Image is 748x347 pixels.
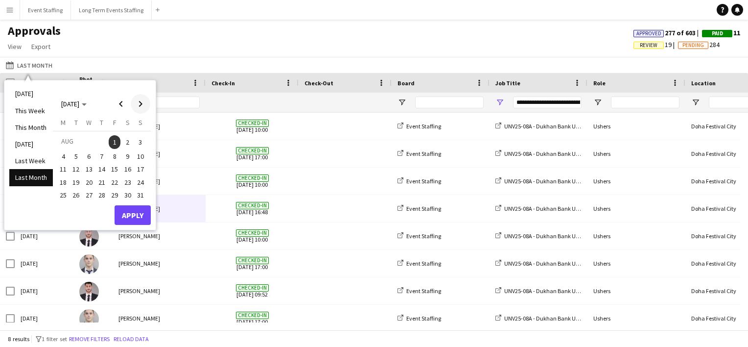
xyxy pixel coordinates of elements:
button: 29-08-2025 [108,189,121,201]
span: Photo [79,75,95,90]
span: 277 of 603 [633,28,702,37]
div: [PERSON_NAME] [113,250,206,277]
span: 14 [96,164,108,175]
button: 08-08-2025 [108,150,121,163]
span: [DATE] [61,99,79,108]
span: Paid [712,30,723,37]
span: Approved [636,30,661,37]
span: 31 [135,189,146,201]
span: Event Staffing [406,123,441,130]
a: Event Staffing [397,123,441,130]
button: 31-08-2025 [134,189,147,201]
button: Previous month [111,94,131,114]
button: Open Filter Menu [691,98,700,107]
span: 21 [96,176,108,188]
span: Event Staffing [406,260,441,267]
li: This Week [9,102,53,119]
button: Open Filter Menu [495,98,504,107]
span: Board [397,79,415,87]
div: [PERSON_NAME] [113,195,206,222]
div: [DATE] [15,223,73,249]
span: Event Staffing [406,205,441,212]
span: 23 [122,176,134,188]
span: F [113,118,117,127]
li: Last Week [9,152,53,169]
span: Event Staffing [406,232,441,240]
button: Choose month and year [57,95,91,113]
div: [DATE] [15,277,73,304]
button: Open Filter Menu [397,98,406,107]
button: 15-08-2025 [108,163,121,175]
button: 22-08-2025 [108,176,121,189]
span: 12 [70,164,82,175]
a: Event Staffing [397,315,441,322]
span: Review [640,42,657,49]
div: [PERSON_NAME] [113,113,206,140]
button: 30-08-2025 [121,189,134,201]
a: Event Staffing [397,150,441,157]
input: Board Filter Input [415,97,484,108]
button: 16-08-2025 [121,163,134,175]
div: Ushers [587,277,685,304]
button: Apply [115,205,151,225]
span: Checked-in [236,257,269,264]
button: 20-08-2025 [83,176,95,189]
span: Checked-in [236,229,269,237]
button: 27-08-2025 [83,189,95,201]
button: 24-08-2025 [134,176,147,189]
button: 07-08-2025 [95,150,108,163]
span: S [126,118,130,127]
span: Checked-in [236,174,269,182]
span: [DATE] 10:00 [211,113,293,140]
span: UNV25-08A - Dukhan Bank Ushers [504,123,589,130]
button: 06-08-2025 [83,150,95,163]
span: Pending [682,42,704,49]
img: Abdulrahman Al shouli [79,254,99,274]
span: Export [31,42,50,51]
span: 9 [122,150,134,162]
button: 13-08-2025 [83,163,95,175]
span: M [61,118,66,127]
a: Event Staffing [397,177,441,185]
input: Name Filter Input [136,97,200,108]
span: [DATE] 16:48 [211,195,293,222]
span: UNV25-08A - Dukhan Bank Ushers [504,177,589,185]
div: Ushers [587,305,685,332]
span: [DATE] 10:00 [211,168,293,195]
span: UNV25-08A - Dukhan Bank Ushers [504,260,589,267]
a: UNV25-08A - Dukhan Bank Ushers [495,315,589,322]
button: Last Month [4,59,54,71]
a: Event Staffing [397,287,441,295]
button: 09-08-2025 [121,150,134,163]
span: Location [691,79,716,87]
span: T [100,118,103,127]
img: Abdulrahman Al shouli [79,309,99,329]
span: Checked-in [236,120,269,127]
span: 11 [702,28,740,37]
img: Yousef Ali [79,282,99,301]
div: Ushers [587,168,685,195]
a: Export [27,40,54,53]
span: Date [21,79,34,87]
span: T [74,118,78,127]
button: Long Term Events Staffing [71,0,152,20]
button: 17-08-2025 [134,163,147,175]
button: 01-08-2025 [108,135,121,150]
span: 26 [70,189,82,201]
div: [PERSON_NAME] [113,305,206,332]
span: 15 [109,164,120,175]
span: 11 [57,164,69,175]
span: [DATE] 17:00 [211,305,293,332]
a: Event Staffing [397,232,441,240]
span: Checked-in [236,284,269,292]
span: 28 [96,189,108,201]
span: View [8,42,22,51]
span: 18 [57,176,69,188]
button: 18-08-2025 [57,176,70,189]
span: 20 [83,176,95,188]
div: [PERSON_NAME] [113,168,206,195]
button: Next month [131,94,150,114]
span: 19 [70,176,82,188]
a: View [4,40,25,53]
button: 23-08-2025 [121,176,134,189]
